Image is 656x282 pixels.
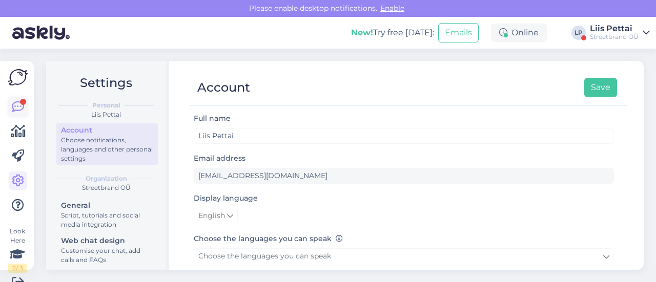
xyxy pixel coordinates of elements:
input: Enter email [194,168,614,184]
a: English [194,208,238,224]
div: Streetbrand OÜ [54,183,158,192]
button: Emails [438,23,479,42]
a: Liis PettaiStreetbrand OÜ [590,25,650,41]
a: GeneralScript, tutorials and social media integration [56,199,158,231]
span: Enable [377,4,407,13]
label: Email address [194,153,245,164]
div: General [61,200,153,211]
div: Web chat design [61,235,153,246]
a: Choose the languages you can speak [194,248,614,264]
button: Save [584,78,617,97]
a: AccountChoose notifications, languages and other personal settings [56,123,158,165]
div: LP [571,26,586,40]
h2: Settings [54,73,158,93]
label: Choose the languages you can speak [194,233,343,244]
span: English [198,210,225,222]
div: Choose notifications, languages and other personal settings [61,136,153,163]
b: New! [351,28,373,37]
img: Askly Logo [8,69,28,85]
div: Account [197,78,250,97]
input: Enter name [194,128,614,144]
div: Customise your chat, add calls and FAQs [61,246,153,265]
b: Personal [92,101,120,110]
label: Display language [194,193,258,204]
div: Liis Pettai [54,110,158,119]
span: Choose the languages you can speak [198,251,331,261]
a: Web chat designCustomise your chat, add calls and FAQs [56,234,158,266]
label: Full name [194,113,231,124]
div: Script, tutorials and social media integration [61,211,153,229]
div: Try free [DATE]: [351,27,434,39]
div: Online [491,24,547,42]
div: Look Here [8,227,27,273]
b: Organization [86,174,127,183]
div: Streetbrand OÜ [590,33,639,41]
div: Liis Pettai [590,25,639,33]
div: 2 / 3 [8,264,27,273]
div: Account [61,125,153,136]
